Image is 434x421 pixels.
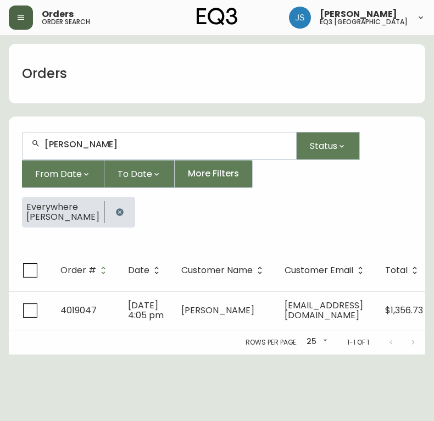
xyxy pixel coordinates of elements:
button: Status [297,132,360,160]
div: 25 [302,333,330,351]
span: To Date [118,167,152,181]
span: Orders [42,10,74,19]
span: More Filters [188,168,239,180]
span: Customer Name [181,267,253,274]
span: Everywhere [26,202,99,212]
button: From Date [22,160,104,188]
span: Customer Name [181,265,267,275]
h5: eq3 [GEOGRAPHIC_DATA] [320,19,408,25]
h1: Orders [22,64,67,83]
span: Status [310,139,337,153]
span: Date [128,267,149,274]
span: Order # [60,267,96,274]
button: More Filters [175,160,253,188]
span: 4019047 [60,304,97,317]
span: [PERSON_NAME] [320,10,397,19]
span: Total [385,265,422,275]
p: Rows per page: [246,337,298,347]
p: 1-1 of 1 [347,337,369,347]
h5: order search [42,19,90,25]
span: Customer Email [285,267,353,274]
span: Total [385,267,408,274]
span: [PERSON_NAME] [26,212,99,222]
span: Date [128,265,164,275]
input: Search [44,139,287,149]
button: To Date [104,160,175,188]
span: [EMAIL_ADDRESS][DOMAIN_NAME] [285,299,363,322]
span: [PERSON_NAME] [181,304,254,317]
img: logo [197,8,237,25]
span: From Date [35,167,82,181]
span: $1,356.73 [385,304,423,317]
span: [DATE] 4:05 pm [128,299,164,322]
img: f82dfefccbffaa8aacc9f3a909cf23c8 [289,7,311,29]
span: Customer Email [285,265,368,275]
span: Order # [60,265,110,275]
